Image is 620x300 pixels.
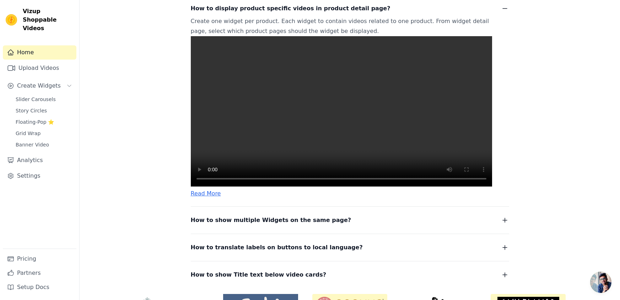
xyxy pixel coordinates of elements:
[191,243,509,252] button: How to translate labels on buttons to local language?
[3,252,76,266] a: Pricing
[11,128,76,138] a: Grid Wrap
[3,45,76,60] a: Home
[11,106,76,116] a: Story Circles
[17,82,61,90] span: Create Widgets
[191,215,509,225] button: How to show multiple Widgets on the same page?
[11,140,76,150] a: Banner Video
[191,270,327,280] span: How to show Title text below video cards?
[16,118,54,126] span: Floating-Pop ⭐
[16,130,41,137] span: Grid Wrap
[6,14,17,26] img: Vizup
[191,190,221,197] a: Read More
[191,4,509,13] button: How to display product specific videos in product detail page?
[3,79,76,93] button: Create Widgets
[11,117,76,127] a: Floating-Pop ⭐
[16,96,56,103] span: Slider Carousels
[3,266,76,280] a: Partners
[191,4,390,13] span: How to display product specific videos in product detail page?
[590,272,611,293] a: Open chat
[191,215,351,225] span: How to show multiple Widgets on the same page?
[16,141,49,148] span: Banner Video
[11,94,76,104] a: Slider Carousels
[23,7,74,33] span: Vizup Shoppable Videos
[191,270,509,280] button: How to show Title text below video cards?
[191,16,492,187] p: Create one widget per product. Each widget to contain videos related to one product. From widget ...
[191,243,363,252] span: How to translate labels on buttons to local language?
[3,153,76,167] a: Analytics
[3,61,76,75] a: Upload Videos
[16,107,47,114] span: Story Circles
[3,169,76,183] a: Settings
[3,280,76,294] a: Setup Docs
